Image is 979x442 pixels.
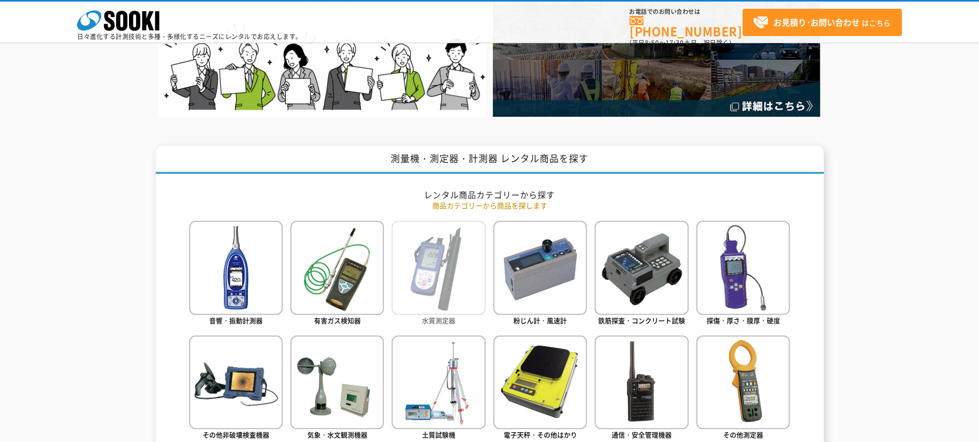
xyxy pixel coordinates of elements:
[77,33,302,40] p: 日々進化する計測技術と多種・多様化するニーズにレンタルでお応えします。
[290,221,384,327] a: 有害ガス検知器
[753,15,891,30] span: はこちら
[392,335,485,429] img: 土質試験機
[630,9,743,15] span: お電話でのお問い合わせは
[595,221,688,327] a: 鉄筋探査・コンクリート試験
[707,315,780,325] span: 探傷・厚さ・膜厚・硬度
[189,221,283,314] img: 音響・振動計測器
[723,430,763,439] span: その他測定器
[392,221,485,314] img: 水質測定器
[493,221,587,314] img: 粉じん計・風速計
[290,335,384,429] img: 気象・水文観測機器
[773,16,860,28] strong: お見積り･お問い合わせ
[189,189,790,200] h2: レンタル商品カテゴリーから探す
[743,9,902,36] a: お見積り･お問い合わせはこちら
[290,335,384,442] a: 気象・水文観測機器
[156,146,824,174] h1: 測量機・測定器・計測器 レンタル商品を探す
[307,430,367,439] span: 気象・水文観測機器
[493,335,587,442] a: 電子天秤・その他はかり
[595,335,688,442] a: 通信・安全管理機器
[189,221,283,327] a: 音響・振動計測器
[598,315,685,325] span: 鉄筋探査・コンクリート試験
[202,430,269,439] span: その他非破壊検査機器
[209,315,263,325] span: 音響・振動計測器
[189,200,790,211] p: 商品カテゴリーから商品を探します
[189,335,283,442] a: その他非破壊検査機器
[666,38,684,47] span: 17:30
[645,38,659,47] span: 8:50
[314,315,361,325] span: 有害ガス検知器
[504,430,577,439] span: 電子天秤・その他はかり
[612,430,672,439] span: 通信・安全管理機器
[392,335,485,442] a: 土質試験機
[595,335,688,429] img: 通信・安全管理機器
[696,221,790,314] img: 探傷・厚さ・膜厚・硬度
[422,430,455,439] span: 土質試験機
[493,335,587,429] img: 電子天秤・その他はかり
[422,315,455,325] span: 水質測定器
[392,221,485,327] a: 水質測定器
[696,221,790,327] a: 探傷・厚さ・膜厚・硬度
[493,221,587,327] a: 粉じん計・風速計
[696,335,790,442] a: その他測定器
[630,38,731,47] span: (平日 ～ 土日、祝日除く)
[595,221,688,314] img: 鉄筋探査・コンクリート試験
[189,335,283,429] img: その他非破壊検査機器
[696,335,790,429] img: その他測定器
[290,221,384,314] img: 有害ガス検知器
[630,16,743,37] a: [PHONE_NUMBER]
[513,315,567,325] span: 粉じん計・風速計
